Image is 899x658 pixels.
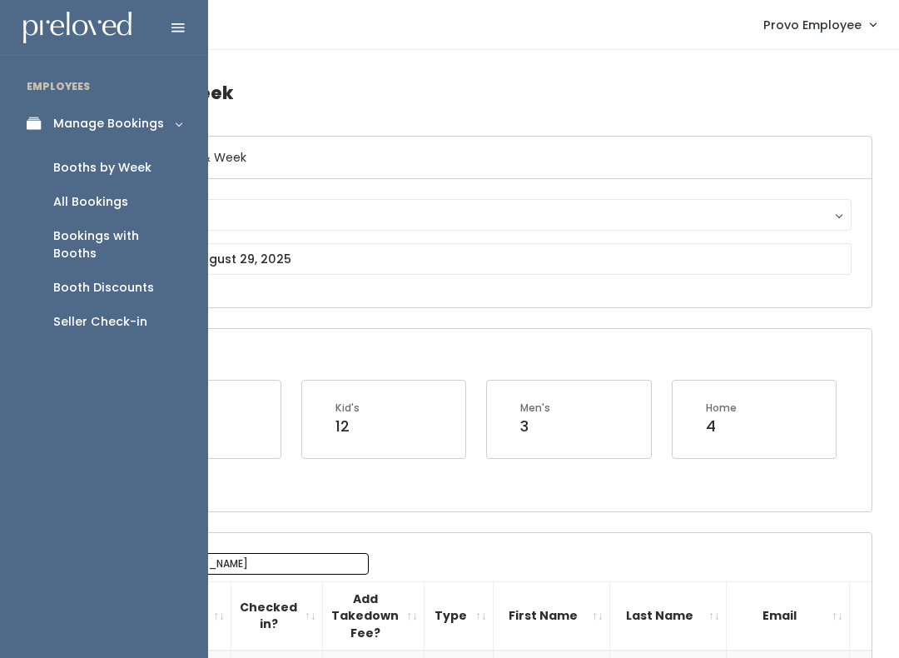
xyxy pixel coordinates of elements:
[53,279,154,297] div: Booth Discounts
[747,7,892,42] a: Provo Employee
[335,401,360,416] div: Kid's
[53,227,181,262] div: Bookings with Booths
[53,313,147,331] div: Seller Check-in
[763,16,862,34] span: Provo Employee
[520,416,550,437] div: 3
[323,581,425,651] th: Add Takedown Fee?: activate to sort column ascending
[425,581,494,651] th: Type: activate to sort column ascending
[86,137,872,179] h6: Select Location & Week
[85,70,872,116] h4: Booths by Week
[494,581,610,651] th: First Name: activate to sort column ascending
[520,401,550,416] div: Men's
[727,581,850,651] th: Email: activate to sort column ascending
[53,115,164,132] div: Manage Bookings
[122,206,836,224] div: Provo
[23,12,132,44] img: preloved logo
[96,553,369,575] label: Search:
[706,416,737,437] div: 4
[53,159,151,177] div: Booths by Week
[106,243,852,275] input: August 23 - August 29, 2025
[231,581,323,651] th: Checked in?: activate to sort column ascending
[610,581,727,651] th: Last Name: activate to sort column ascending
[156,553,369,575] input: Search:
[106,199,852,231] button: Provo
[335,416,360,437] div: 12
[53,193,128,211] div: All Bookings
[706,401,737,416] div: Home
